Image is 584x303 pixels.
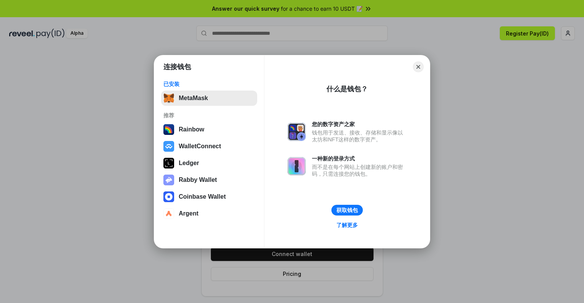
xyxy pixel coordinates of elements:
div: 钱包用于发送、接收、存储和显示像以太坊和NFT这样的数字资产。 [312,129,407,143]
img: svg+xml,%3Csvg%20xmlns%3D%22http%3A%2F%2Fwww.w3.org%2F2000%2Fsvg%22%20fill%3D%22none%22%20viewBox... [287,123,306,141]
div: Argent [179,210,199,217]
button: Coinbase Wallet [161,189,257,204]
button: Rainbow [161,122,257,137]
div: 一种新的登录方式 [312,155,407,162]
img: svg+xml,%3Csvg%20width%3D%2228%22%20height%3D%2228%22%20viewBox%3D%220%200%2028%2028%22%20fill%3D... [163,191,174,202]
div: Rainbow [179,126,204,133]
img: svg+xml,%3Csvg%20width%3D%2228%22%20height%3D%2228%22%20viewBox%3D%220%200%2028%2028%22%20fill%3D... [163,141,174,152]
div: 了解更多 [336,222,358,228]
button: Rabby Wallet [161,172,257,188]
img: svg+xml,%3Csvg%20width%3D%2228%22%20height%3D%2228%22%20viewBox%3D%220%200%2028%2028%22%20fill%3D... [163,208,174,219]
img: svg+xml,%3Csvg%20xmlns%3D%22http%3A%2F%2Fwww.w3.org%2F2000%2Fsvg%22%20fill%3D%22none%22%20viewBox... [163,175,174,185]
div: 而不是在每个网站上创建新的账户和密码，只需连接您的钱包。 [312,164,407,177]
img: svg+xml,%3Csvg%20xmlns%3D%22http%3A%2F%2Fwww.w3.org%2F2000%2Fsvg%22%20fill%3D%22none%22%20viewBox... [287,157,306,175]
a: 了解更多 [332,220,362,230]
button: Argent [161,206,257,221]
div: 什么是钱包？ [326,84,368,94]
button: MetaMask [161,91,257,106]
button: Close [413,62,424,72]
div: 推荐 [163,112,255,119]
img: svg+xml,%3Csvg%20width%3D%22120%22%20height%3D%22120%22%20viewBox%3D%220%200%20120%20120%22%20fil... [163,124,174,135]
div: MetaMask [179,95,208,102]
img: svg+xml,%3Csvg%20fill%3D%22none%22%20height%3D%2233%22%20viewBox%3D%220%200%2035%2033%22%20width%... [163,93,174,104]
div: Rabby Wallet [179,177,217,183]
img: svg+xml,%3Csvg%20xmlns%3D%22http%3A%2F%2Fwww.w3.org%2F2000%2Fsvg%22%20width%3D%2228%22%20height%3... [163,158,174,169]
h1: 连接钱包 [163,62,191,71]
div: WalletConnect [179,143,221,150]
div: Coinbase Wallet [179,193,226,200]
div: Ledger [179,160,199,167]
button: 获取钱包 [331,205,363,216]
div: 获取钱包 [336,207,358,214]
div: 您的数字资产之家 [312,121,407,128]
div: 已安装 [163,81,255,87]
button: Ledger [161,156,257,171]
button: WalletConnect [161,139,257,154]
